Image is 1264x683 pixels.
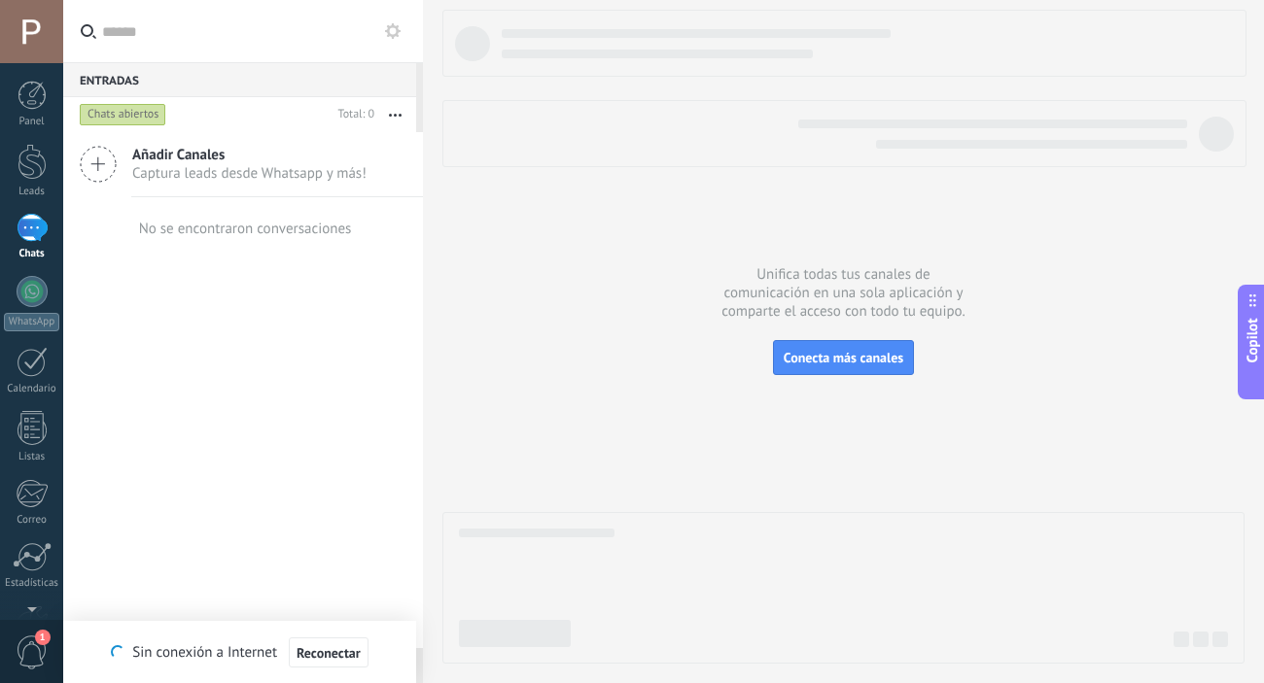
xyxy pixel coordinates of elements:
[289,637,369,668] button: Reconectar
[4,451,60,463] div: Listas
[63,62,416,97] div: Entradas
[297,646,361,660] span: Reconectar
[139,220,352,238] div: No se encontraron conversaciones
[4,186,60,198] div: Leads
[784,349,903,366] span: Conecta más canales
[4,313,59,331] div: WhatsApp
[773,340,914,375] button: Conecta más canales
[4,577,60,590] div: Estadísticas
[4,383,60,395] div: Calendario
[4,248,60,260] div: Chats
[132,164,367,183] span: Captura leads desde Whatsapp y más!
[111,636,368,668] div: Sin conexión a Internet
[80,103,166,126] div: Chats abiertos
[331,105,374,124] div: Total: 0
[1243,318,1262,362] span: Copilot
[4,514,60,527] div: Correo
[374,97,416,132] button: Más
[35,630,51,645] span: 1
[4,116,60,128] div: Panel
[132,146,367,164] span: Añadir Canales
